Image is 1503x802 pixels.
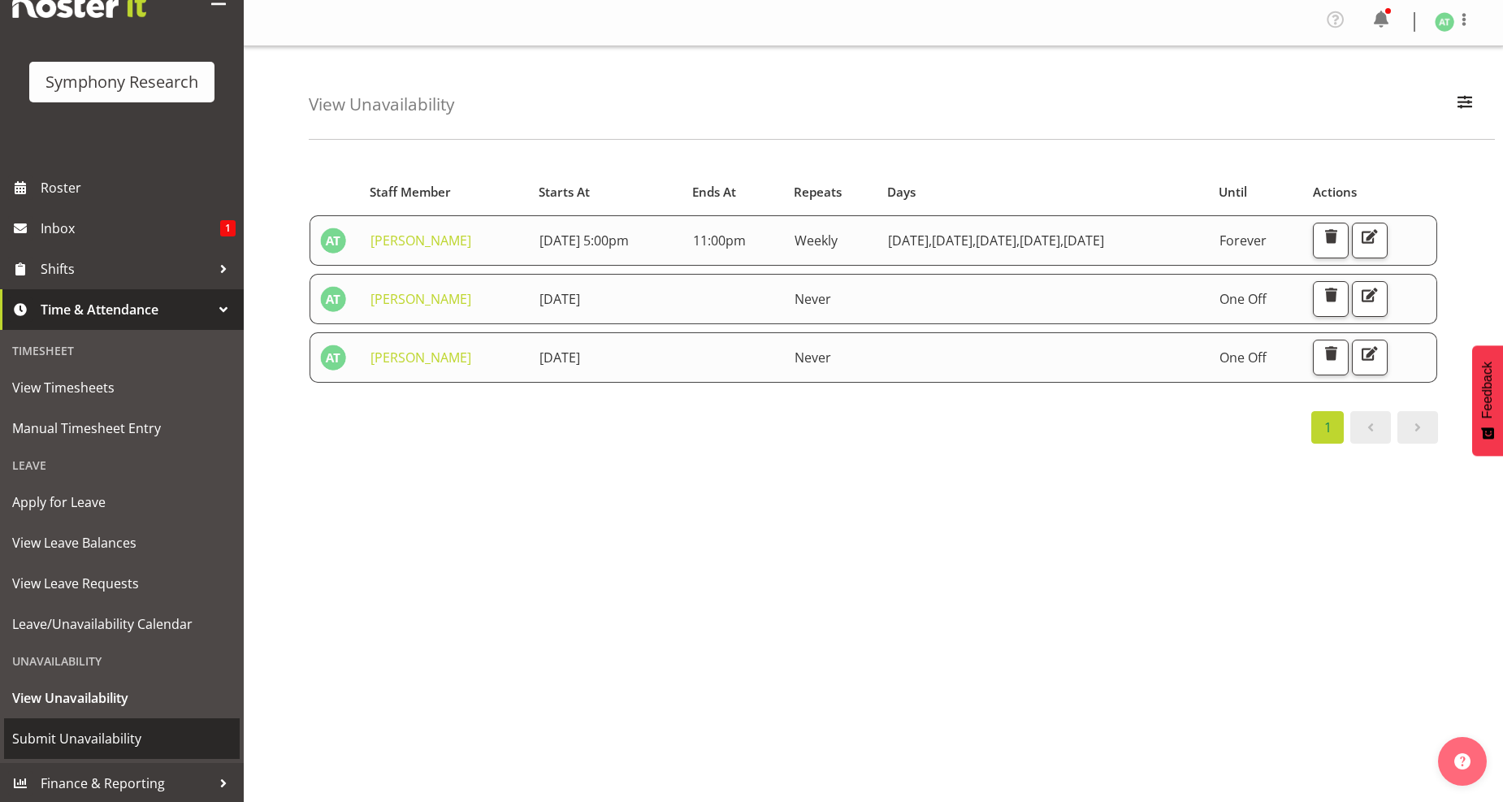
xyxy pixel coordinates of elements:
button: Edit Unavailability [1352,340,1388,375]
button: Delete Unavailability [1313,340,1349,375]
span: Inbox [41,216,220,241]
span: , [1016,232,1020,249]
span: View Leave Requests [12,571,232,596]
span: View Timesheets [12,375,232,400]
span: 1 [220,220,236,236]
span: Leave/Unavailability Calendar [12,612,232,636]
button: Filter Employees [1448,87,1482,123]
span: Never [795,290,831,308]
a: View Leave Balances [4,522,240,563]
button: Edit Unavailability [1352,281,1388,317]
a: [PERSON_NAME] [370,349,471,366]
span: [DATE] [539,290,580,308]
button: Edit Unavailability [1352,223,1388,258]
span: One Off [1219,349,1267,366]
span: [DATE] [539,349,580,366]
div: Until [1219,183,1294,202]
a: [PERSON_NAME] [370,290,471,308]
button: Feedback - Show survey [1472,345,1503,456]
img: angela-tunnicliffe1838.jpg [320,345,346,371]
img: help-xxl-2.png [1454,753,1471,769]
a: View Unavailability [4,678,240,718]
div: Days [887,183,1200,202]
a: Leave/Unavailability Calendar [4,604,240,644]
span: [DATE] [932,232,976,249]
h4: View Unavailability [309,95,454,114]
div: Timesheet [4,334,240,367]
span: , [972,232,976,249]
span: Time & Attendance [41,297,211,322]
div: Unavailability [4,644,240,678]
span: Weekly [795,232,838,249]
span: Finance & Reporting [41,771,211,795]
span: , [1060,232,1063,249]
span: View Leave Balances [12,531,232,555]
div: Staff Member [370,183,520,202]
span: View Unavailability [12,686,232,710]
div: Starts At [539,183,674,202]
span: Forever [1219,232,1267,249]
span: [DATE] [888,232,932,249]
img: angela-tunnicliffe1838.jpg [320,228,346,254]
div: Actions [1313,183,1428,202]
span: Feedback [1480,362,1495,418]
span: Manual Timesheet Entry [12,416,232,440]
div: Ends At [692,183,775,202]
a: Manual Timesheet Entry [4,408,240,449]
span: , [929,232,932,249]
button: Delete Unavailability [1313,223,1349,258]
div: Leave [4,449,240,482]
span: [DATE] [1020,232,1063,249]
a: Apply for Leave [4,482,240,522]
span: One Off [1219,290,1267,308]
img: angela-tunnicliffe1838.jpg [1435,12,1454,32]
div: Symphony Research [45,70,198,94]
span: [DATE] [1063,232,1104,249]
span: 11:00pm [693,232,746,249]
span: Roster [41,176,236,200]
span: [DATE] [976,232,1020,249]
img: angela-tunnicliffe1838.jpg [320,286,346,312]
span: Apply for Leave [12,490,232,514]
a: View Leave Requests [4,563,240,604]
a: [PERSON_NAME] [370,232,471,249]
span: Shifts [41,257,211,281]
span: Submit Unavailability [12,726,232,751]
span: Never [795,349,831,366]
span: [DATE] 5:00pm [539,232,629,249]
div: Repeats [794,183,868,202]
a: View Timesheets [4,367,240,408]
a: Submit Unavailability [4,718,240,759]
button: Delete Unavailability [1313,281,1349,317]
